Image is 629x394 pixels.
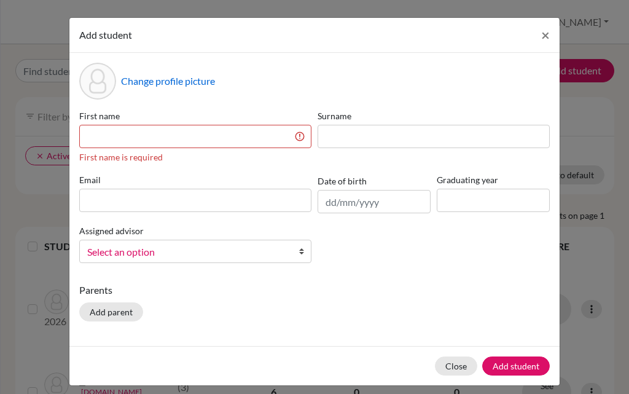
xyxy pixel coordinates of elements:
[435,357,477,376] button: Close
[318,175,367,187] label: Date of birth
[318,190,431,213] input: dd/mm/yyyy
[79,109,311,122] label: First name
[531,18,560,52] button: Close
[318,109,550,122] label: Surname
[541,26,550,44] span: ×
[79,29,132,41] span: Add student
[79,302,143,321] button: Add parent
[79,173,311,186] label: Email
[79,283,550,297] p: Parents
[437,173,550,186] label: Graduating year
[79,224,144,237] label: Assigned advisor
[87,244,287,260] span: Select an option
[482,357,550,376] button: Add student
[79,151,311,164] div: First name is required
[79,63,116,100] div: Profile picture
